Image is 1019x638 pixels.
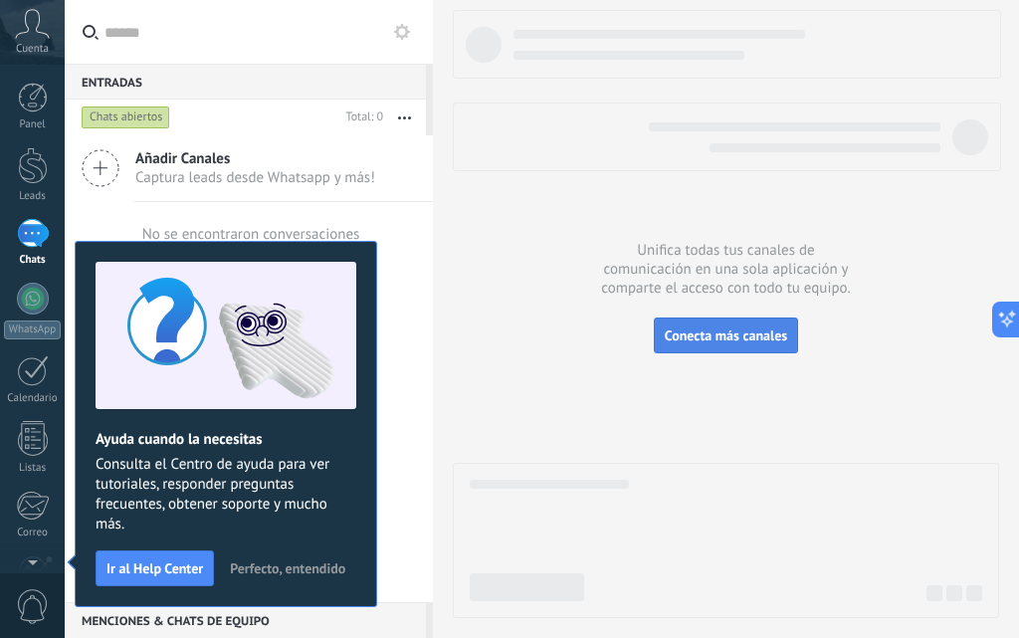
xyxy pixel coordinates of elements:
[654,318,798,353] button: Conecta más canales
[4,462,62,475] div: Listas
[65,64,426,100] div: Entradas
[106,561,203,575] span: Ir al Help Center
[16,43,49,56] span: Cuenta
[4,118,62,131] div: Panel
[135,168,375,187] span: Captura leads desde Whatsapp y más!
[142,225,360,244] div: No se encontraron conversaciones
[4,254,62,267] div: Chats
[96,455,356,534] span: Consulta el Centro de ayuda para ver tutoriales, responder preguntas frecuentes, obtener soporte ...
[338,107,383,127] div: Total: 0
[135,149,375,168] span: Añadir Canales
[4,527,62,539] div: Correo
[4,320,61,339] div: WhatsApp
[65,602,426,638] div: Menciones & Chats de equipo
[4,392,62,405] div: Calendario
[665,326,787,344] span: Conecta más canales
[221,553,354,583] button: Perfecto, entendido
[230,561,345,575] span: Perfecto, entendido
[96,430,356,449] h2: Ayuda cuando la necesitas
[4,190,62,203] div: Leads
[82,106,170,129] div: Chats abiertos
[96,550,214,586] button: Ir al Help Center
